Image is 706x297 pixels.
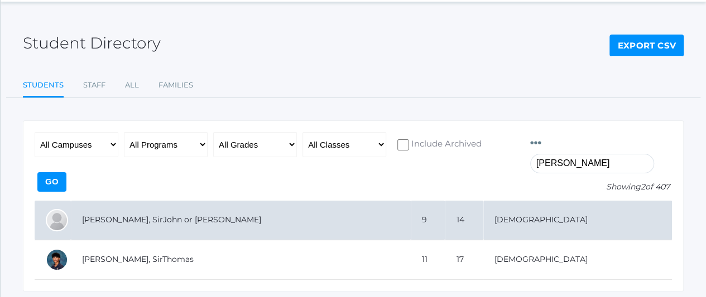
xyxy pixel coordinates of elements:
[445,201,483,240] td: 14
[483,201,672,240] td: [DEMOGRAPHIC_DATA]
[445,240,483,279] td: 17
[483,240,672,279] td: [DEMOGRAPHIC_DATA]
[530,181,672,193] p: Showing of 407
[159,74,193,96] a: Families
[23,74,64,98] a: Students
[125,74,139,96] a: All
[641,182,645,192] span: 2
[46,209,68,231] div: SirJohn or John Mohr
[411,201,445,240] td: 9
[609,35,684,57] a: Export CSV
[411,240,445,279] td: 11
[83,74,105,96] a: Staff
[37,172,66,192] input: Go
[46,249,68,271] div: SirThomas Mohr
[530,154,654,173] input: Filter by name
[71,240,411,279] td: [PERSON_NAME], SirThomas
[409,138,482,152] span: Include Archived
[71,201,411,240] td: [PERSON_NAME], SirJohn or [PERSON_NAME]
[23,35,161,52] h2: Student Directory
[397,139,409,150] input: Include Archived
